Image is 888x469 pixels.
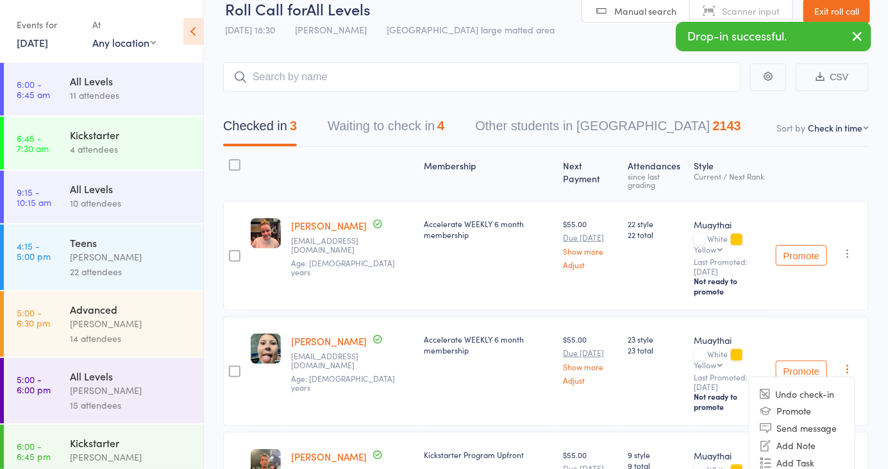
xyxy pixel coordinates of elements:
[70,383,192,398] div: [PERSON_NAME]
[749,386,855,402] li: Undo check-in
[563,218,617,269] div: $55.00
[70,436,192,450] div: Kickstarter
[328,112,444,146] button: Waiting to check in4
[4,358,203,423] a: 5:00 -6:00 pmAll Levels[PERSON_NAME]15 attendees
[251,334,281,364] img: image1757556730.png
[628,218,683,229] span: 22 style
[17,133,49,153] time: 6:45 - 7:30 am
[251,218,281,248] img: image1756370380.png
[4,63,203,115] a: 6:00 -6:45 amAll Levels11 attendees
[694,361,716,369] div: Yellow
[694,218,766,231] div: Muaythai
[776,361,827,381] button: Promote
[722,4,780,17] span: Scanner input
[387,23,555,36] span: [GEOGRAPHIC_DATA] large matted area
[563,260,617,269] a: Adjust
[17,35,48,49] a: [DATE]
[628,229,683,240] span: 22 total
[70,235,192,250] div: Teens
[291,334,367,348] a: [PERSON_NAME]
[70,398,192,413] div: 15 attendees
[776,245,827,266] button: Promote
[225,23,275,36] span: [DATE] 18:30
[563,247,617,255] a: Show more
[694,172,766,180] div: Current / Next Rank
[70,88,192,103] div: 11 attendees
[291,236,414,255] small: isabellamilne1@gmail.com
[437,119,444,133] div: 4
[17,187,51,207] time: 9:15 - 10:15 am
[295,23,367,36] span: [PERSON_NAME]
[70,264,192,279] div: 22 attendees
[808,121,862,134] div: Check in time
[776,121,805,134] label: Sort by
[70,128,192,142] div: Kickstarter
[92,14,156,35] div: At
[70,250,192,264] div: [PERSON_NAME]
[17,441,51,461] time: 6:00 - 6:45 pm
[563,376,617,384] a: Adjust
[4,225,203,290] a: 4:15 -5:00 pmTeens[PERSON_NAME]22 attendees
[291,352,414,370] small: sophiekenn@icloud.com
[223,62,741,92] input: Search by name
[563,334,617,384] div: $55.00
[70,74,192,88] div: All Levels
[694,276,766,296] div: Not ready to promote
[92,35,156,49] div: Any location
[290,119,297,133] div: 3
[4,291,203,357] a: 5:00 -6:30 pmAdvanced[PERSON_NAME]14 attendees
[475,112,741,146] button: Other students in [GEOGRAPHIC_DATA]2143
[749,402,855,420] li: Promote
[70,331,192,346] div: 14 attendees
[623,153,689,195] div: Atten­dances
[17,241,51,261] time: 4:15 - 5:00 pm
[694,234,766,253] div: White
[291,373,395,393] span: Age: [DEMOGRAPHIC_DATA] years
[749,420,855,437] li: Send message
[424,449,553,460] div: Kickstarter Program Upfront
[694,257,766,276] small: Last Promoted: [DATE]
[17,307,50,328] time: 5:00 - 6:30 pm
[694,391,766,412] div: Not ready to promote
[291,257,395,277] span: Age: [DEMOGRAPHIC_DATA] years
[676,22,871,51] div: Drop-in successful.
[694,334,766,346] div: Muaythai
[628,334,683,345] span: 23 style
[70,182,192,196] div: All Levels
[614,4,676,17] span: Manual search
[712,119,741,133] div: 2143
[70,450,192,465] div: [PERSON_NAME]
[749,437,855,454] li: Add Note
[628,449,683,460] span: 9 style
[70,302,192,316] div: Advanced
[17,374,51,395] time: 5:00 - 6:00 pm
[17,79,50,99] time: 6:00 - 6:45 am
[628,172,683,189] div: since last grading
[17,14,80,35] div: Events for
[694,245,716,253] div: Yellow
[70,196,192,210] div: 10 attendees
[419,153,558,195] div: Membership
[558,153,623,195] div: Next Payment
[70,142,192,157] div: 4 attendees
[291,450,367,463] a: [PERSON_NAME]
[563,362,617,371] a: Show more
[4,117,203,169] a: 6:45 -7:30 amKickstarter4 attendees
[628,345,683,355] span: 23 total
[694,449,766,462] div: Muaythai
[563,233,617,242] small: Due [DATE]
[424,218,553,240] div: Accelerate WEEKLY 6 month membership
[70,316,192,331] div: [PERSON_NAME]
[4,171,203,223] a: 9:15 -10:15 amAll Levels10 attendees
[424,334,553,355] div: Accelerate WEEKLY 6 month membership
[694,373,766,391] small: Last Promoted: [DATE]
[796,64,869,91] button: CSV
[70,369,192,383] div: All Levels
[291,219,367,232] a: [PERSON_NAME]
[689,153,771,195] div: Style
[563,348,617,357] small: Due [DATE]
[694,350,766,369] div: White
[223,112,297,146] button: Checked in3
